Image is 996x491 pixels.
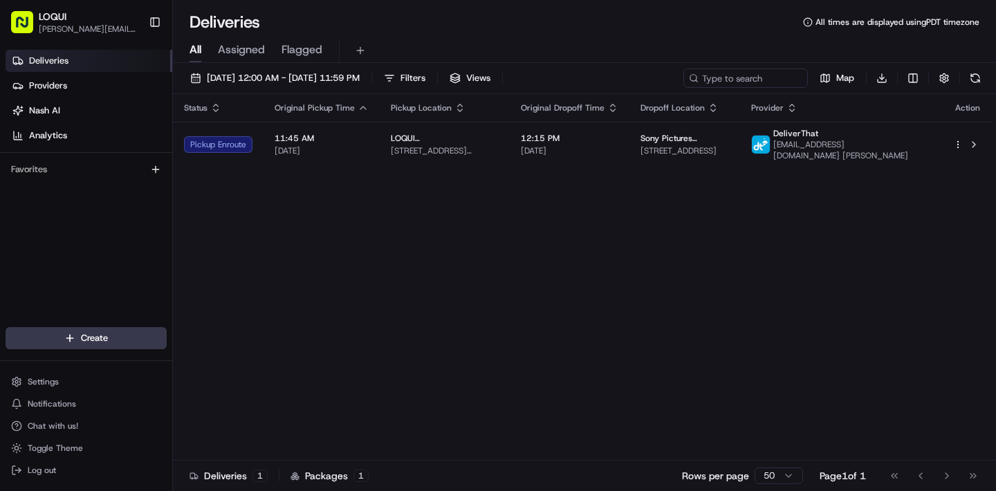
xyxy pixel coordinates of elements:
span: Sony Pictures Animation [640,133,729,144]
button: LOQUI [39,10,66,24]
button: LOQUI[PERSON_NAME][EMAIL_ADDRESS][DOMAIN_NAME] [6,6,143,39]
button: Settings [6,372,167,391]
span: Original Pickup Time [275,102,355,113]
button: [PERSON_NAME][EMAIL_ADDRESS][DOMAIN_NAME] [39,24,138,35]
button: Views [443,68,497,88]
span: All times are displayed using PDT timezone [815,17,979,28]
span: Log out [28,465,56,476]
span: Notifications [28,398,76,409]
div: 1 [353,470,369,482]
span: Status [184,102,207,113]
div: Packages [290,469,369,483]
span: All [190,41,201,58]
span: Provider [751,102,784,113]
span: Flagged [282,41,322,58]
span: [STREET_ADDRESS] [640,145,729,156]
button: Refresh [966,68,985,88]
a: Providers [6,75,172,97]
span: Views [466,72,490,84]
span: [DATE] [275,145,369,156]
span: Original Dropoff Time [521,102,605,113]
span: Assigned [218,41,265,58]
span: LOQUI [GEOGRAPHIC_DATA] [391,133,499,144]
span: Pickup Location [391,102,452,113]
span: 12:15 PM [521,133,618,144]
a: Deliveries [6,50,172,72]
span: Toggle Theme [28,443,83,454]
button: Toggle Theme [6,438,167,458]
div: Action [953,102,982,113]
span: Dropoff Location [640,102,705,113]
div: 1 [252,470,268,482]
h1: Deliveries [190,11,260,33]
div: Page 1 of 1 [820,469,866,483]
div: Deliveries [190,469,268,483]
button: Log out [6,461,167,480]
span: Settings [28,376,59,387]
button: Filters [378,68,432,88]
span: Chat with us! [28,420,78,432]
span: [DATE] 12:00 AM - [DATE] 11:59 PM [207,72,360,84]
input: Type to search [683,68,808,88]
div: Favorites [6,158,167,180]
img: profile_deliverthat_partner.png [752,136,770,154]
button: [DATE] 12:00 AM - [DATE] 11:59 PM [184,68,366,88]
span: 11:45 AM [275,133,369,144]
span: [DATE] [521,145,618,156]
a: Analytics [6,124,172,147]
button: Create [6,327,167,349]
span: Analytics [29,129,67,142]
a: Nash AI [6,100,172,122]
span: Nash AI [29,104,60,117]
span: Create [81,332,108,344]
button: Chat with us! [6,416,167,436]
button: Notifications [6,394,167,414]
span: Filters [400,72,425,84]
span: Deliveries [29,55,68,67]
span: Map [836,72,854,84]
span: [EMAIL_ADDRESS][DOMAIN_NAME] [PERSON_NAME] [773,139,931,161]
span: [STREET_ADDRESS][US_STATE] [391,145,499,156]
span: DeliverThat [773,128,818,139]
p: Rows per page [682,469,749,483]
span: Providers [29,80,67,92]
button: Map [813,68,860,88]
